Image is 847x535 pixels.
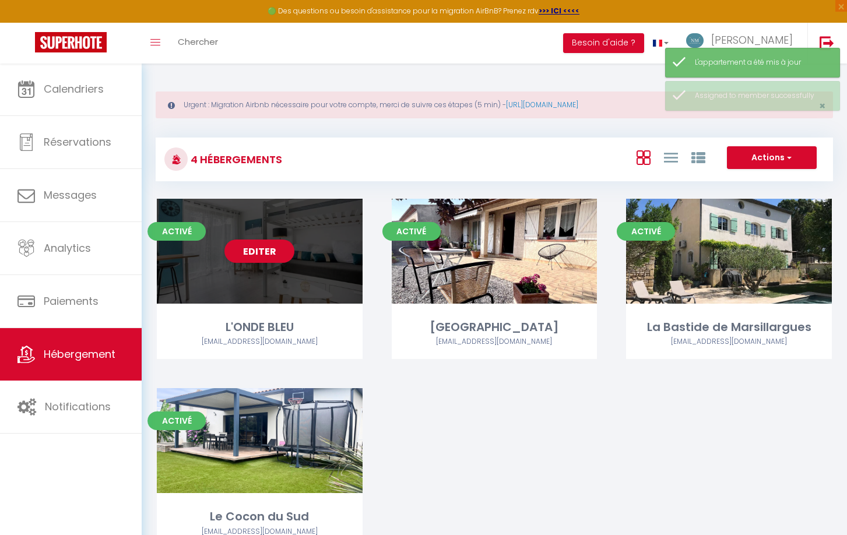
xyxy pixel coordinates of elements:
span: Hébergement [44,347,115,361]
a: Vue en Liste [664,147,678,167]
span: Activé [147,222,206,241]
span: Calendriers [44,82,104,96]
a: ... [PERSON_NAME] [677,23,807,64]
img: logout [820,36,834,50]
a: Vue par Groupe [691,147,705,167]
a: [URL][DOMAIN_NAME] [506,100,578,110]
span: Chercher [178,36,218,48]
span: Messages [44,188,97,202]
div: La Bastide de Marsillargues [626,318,832,336]
img: ... [686,33,704,48]
div: Assigned to member successfully [695,90,828,101]
a: Chercher [169,23,227,64]
div: Urgent : Migration Airbnb nécessaire pour votre compte, merci de suivre ces étapes (5 min) - [156,91,833,118]
span: Paiements [44,294,99,308]
button: Close [819,101,825,111]
div: [GEOGRAPHIC_DATA] [392,318,598,336]
button: Besoin d'aide ? [563,33,644,53]
div: Airbnb [626,336,832,347]
div: L'ONDE BLEU [157,318,363,336]
span: Activé [147,411,206,430]
span: [PERSON_NAME] [711,33,793,47]
a: Editer [224,240,294,263]
span: Analytics [44,241,91,255]
div: L'appartement a été mis à jour [695,57,828,68]
span: Réservations [44,135,111,149]
a: >>> ICI <<<< [539,6,579,16]
div: Airbnb [157,336,363,347]
button: Actions [727,146,817,170]
h3: 4 Hébergements [188,146,282,173]
div: Le Cocon du Sud [157,508,363,526]
span: Activé [382,222,441,241]
img: Super Booking [35,32,107,52]
div: Airbnb [392,336,598,347]
span: Activé [617,222,675,241]
span: Notifications [45,399,111,414]
a: Vue en Box [637,147,651,167]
